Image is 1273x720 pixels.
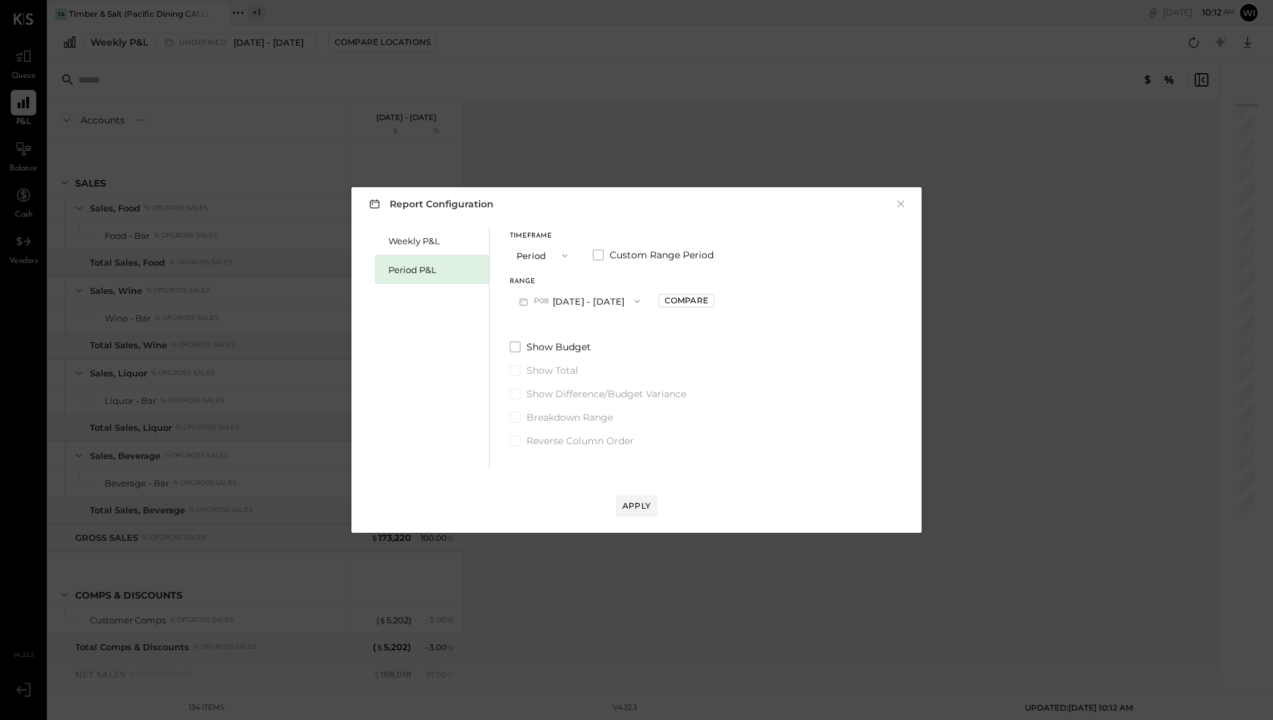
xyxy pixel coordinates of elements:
h3: Report Configuration [366,195,494,212]
span: Show Difference/Budget Variance [527,387,686,401]
button: Apply [616,495,657,517]
div: Period P&L [388,264,482,276]
span: Custom Range Period [610,248,714,262]
span: Show Budget [527,340,591,354]
div: Apply [622,500,651,511]
div: Compare [665,295,708,306]
span: Reverse Column Order [527,434,634,448]
button: Period [510,243,577,268]
button: × [895,197,907,211]
button: Compare [659,294,714,307]
div: Range [510,278,649,285]
span: Show Total [527,364,578,377]
div: Weekly P&L [388,235,482,248]
div: Timeframe [510,233,577,240]
span: Breakdown Range [527,411,613,424]
span: P08 [534,296,553,307]
button: P08[DATE] - [DATE] [510,289,649,313]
